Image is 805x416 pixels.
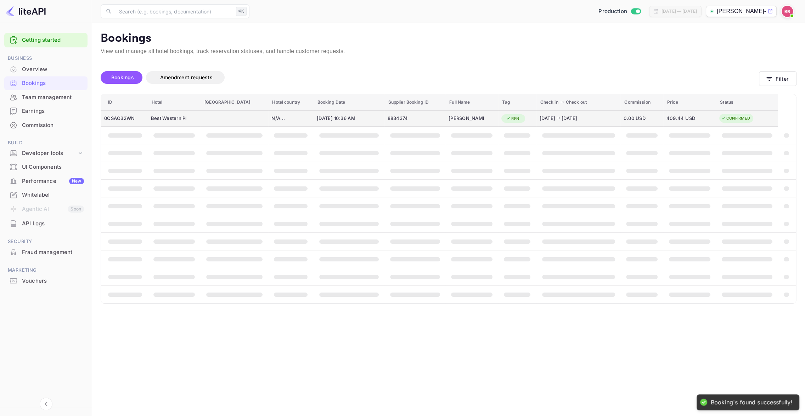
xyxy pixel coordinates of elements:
div: Team management [22,93,84,102]
div: Performance [22,177,84,185]
th: [GEOGRAPHIC_DATA] [201,94,268,111]
img: LiteAPI logo [6,6,46,17]
div: ⌘K [236,7,247,16]
div: N/A [271,113,310,124]
table: booking table [101,94,796,304]
a: PerformanceNew [4,174,88,187]
span: Bookings [111,74,134,80]
p: Bookings [101,31,796,46]
div: Getting started [4,33,88,47]
span: Production [598,7,627,16]
p: [PERSON_NAME]-unbrg.[PERSON_NAME]... [717,7,766,16]
th: Status [716,94,778,111]
div: 8834374 [388,113,443,124]
span: Amendment requests [160,74,213,80]
div: RFN [501,114,524,123]
a: Bookings [4,76,88,89]
a: Commission [4,119,88,132]
div: UI Components [22,163,84,171]
div: Fraud management [22,248,84,256]
th: Booking Date [314,94,384,111]
span: Marketing [4,266,88,274]
div: New [69,178,84,184]
div: Booking's found successfully! [711,399,792,406]
a: Earnings [4,104,88,117]
button: Collapse navigation [40,398,52,410]
div: API Logs [22,220,84,228]
div: Earnings [22,107,84,115]
div: Whitelabel [4,188,88,202]
div: Vouchers [22,277,84,285]
div: Developer tools [4,147,88,160]
div: Fraud management [4,245,88,259]
div: N/A ... [271,115,310,122]
div: Best Western Plus Waterfront Hotel [151,113,186,124]
div: Developer tools [22,149,77,157]
img: Kobus Roux [782,6,793,17]
th: Price [663,94,716,111]
a: Whitelabel [4,188,88,201]
span: Check in Check out [540,98,617,106]
th: Tag [498,94,536,111]
div: CONFIRMED [716,114,755,123]
a: Team management [4,91,88,104]
th: Commission [620,94,663,111]
th: ID [101,94,148,111]
th: Full Name [445,94,498,111]
span: Security [4,238,88,245]
span: [DATE] 10:36 AM [317,115,366,122]
th: Hotel country [268,94,313,111]
a: UI Components [4,160,88,173]
div: [DATE] — [DATE] [662,8,697,15]
div: Overview [22,65,84,74]
div: [DATE] [DATE] [540,115,600,122]
div: Switch to Sandbox mode [596,7,643,16]
div: Erica Adams [449,113,484,124]
p: View and manage all hotel bookings, track reservation statuses, and handle customer requests. [101,47,796,56]
th: Hotel [148,94,201,111]
a: Overview [4,63,88,76]
div: Commission [22,121,84,129]
div: 0CSAO32WN [104,113,145,124]
span: 409.44 USD [666,115,702,122]
div: API Logs [4,217,88,231]
a: Getting started [22,36,84,44]
div: account-settings tabs [101,71,759,84]
button: Filter [759,71,796,86]
span: Business [4,54,88,62]
div: Bookings [22,79,84,87]
input: Search (e.g. bookings, documentation) [115,4,233,18]
div: Whitelabel [22,191,84,199]
a: API Logs [4,217,88,230]
th: Supplier Booking ID [384,94,446,111]
span: Build [4,139,88,147]
span: 0.00 USD [624,115,660,122]
a: Vouchers [4,274,88,287]
a: Fraud management [4,245,88,259]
